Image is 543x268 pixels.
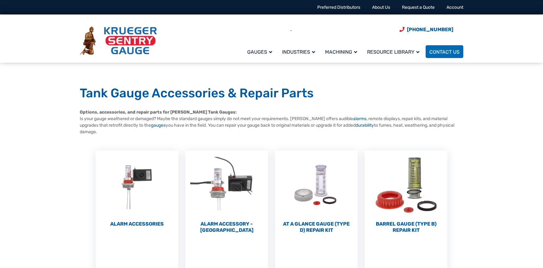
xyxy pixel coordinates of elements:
[243,44,278,59] a: Gauges
[321,44,363,59] a: Machining
[363,44,426,59] a: Resource Library
[80,109,463,135] p: Is your gauge weathered or damaged? Maybe the standard gauges simply do not meet your requirement...
[365,151,447,219] img: Barrel Gauge (Type B) Repair Kit
[356,123,374,128] a: durability
[275,151,358,233] a: Visit product category At a Glance Gauge (Type D) Repair Kit
[282,49,315,55] span: Industries
[372,5,390,10] a: About Us
[96,151,178,227] a: Visit product category Alarm Accessories
[278,44,321,59] a: Industries
[367,49,419,55] span: Resource Library
[399,26,453,33] a: Phone Number (920) 434-8860
[317,5,360,10] a: Preferred Distributors
[247,49,272,55] span: Gauges
[353,116,366,121] a: alarms
[407,27,453,32] span: [PHONE_NUMBER]
[151,123,166,128] a: gauges
[185,151,268,233] a: Visit product category Alarm Accessory - DC
[365,151,447,233] a: Visit product category Barrel Gauge (Type B) Repair Kit
[80,110,237,115] strong: Options, accessories, and repair parts for [PERSON_NAME] Tank Gauges:
[185,221,268,233] h2: Alarm Accessory - [GEOGRAPHIC_DATA]
[275,151,358,219] img: At a Glance Gauge (Type D) Repair Kit
[80,85,463,101] h1: Tank Gauge Accessories & Repair Parts
[275,221,358,233] h2: At a Glance Gauge (Type D) Repair Kit
[446,5,463,10] a: Account
[426,45,463,58] a: Contact Us
[80,27,157,55] img: Krueger Sentry Gauge
[96,221,178,227] h2: Alarm Accessories
[325,49,357,55] span: Machining
[365,221,447,233] h2: Barrel Gauge (Type B) Repair Kit
[185,151,268,219] img: Alarm Accessory - DC
[402,5,435,10] a: Request a Quote
[429,49,460,55] span: Contact Us
[96,151,178,219] img: Alarm Accessories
